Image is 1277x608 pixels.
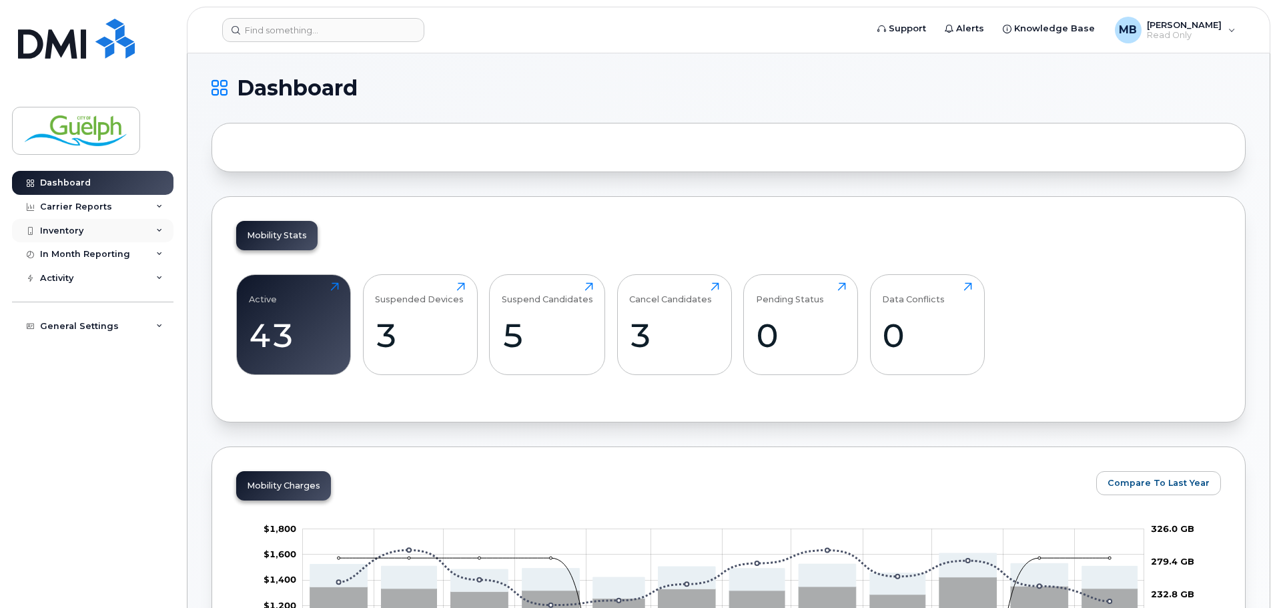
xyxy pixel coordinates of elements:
[1108,477,1210,489] span: Compare To Last Year
[264,523,296,534] tspan: $1,800
[502,282,593,304] div: Suspend Candidates
[264,549,296,559] g: $0
[502,282,593,368] a: Suspend Candidates5
[1151,556,1194,567] tspan: 279.4 GB
[264,549,296,559] tspan: $1,600
[502,316,593,355] div: 5
[1151,589,1194,599] tspan: 232.8 GB
[882,316,972,355] div: 0
[756,282,824,304] div: Pending Status
[264,574,296,585] g: $0
[375,282,464,304] div: Suspended Devices
[756,316,846,355] div: 0
[756,282,846,368] a: Pending Status0
[1151,523,1194,534] tspan: 326.0 GB
[249,282,339,368] a: Active43
[375,282,465,368] a: Suspended Devices3
[249,282,277,304] div: Active
[882,282,945,304] div: Data Conflicts
[1096,471,1221,495] button: Compare To Last Year
[629,316,719,355] div: 3
[310,553,1138,599] g: HST
[882,282,972,368] a: Data Conflicts0
[629,282,719,368] a: Cancel Candidates3
[249,316,339,355] div: 43
[629,282,712,304] div: Cancel Candidates
[264,574,296,585] tspan: $1,400
[264,523,296,534] g: $0
[375,316,465,355] div: 3
[237,78,358,98] span: Dashboard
